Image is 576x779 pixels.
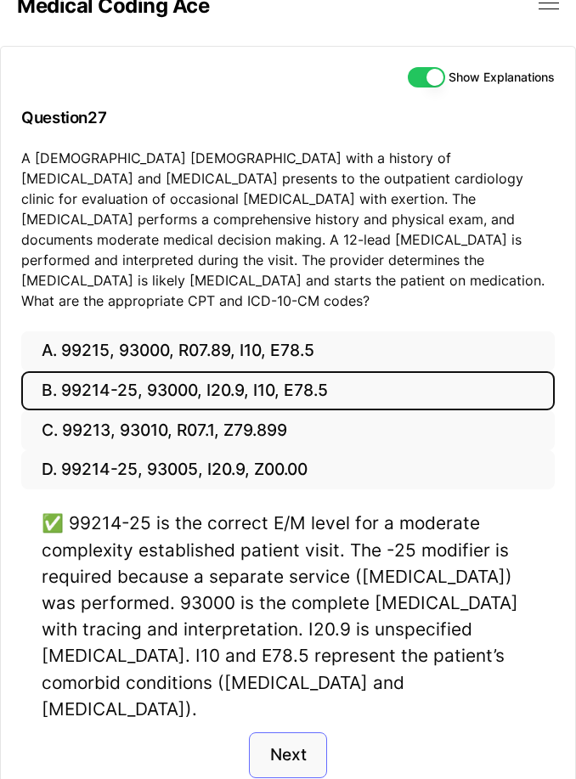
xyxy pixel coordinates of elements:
[21,331,555,371] button: A. 99215, 93000, R07.89, I10, E78.5
[21,450,555,490] button: D. 99214-25, 93005, I20.9, Z00.00
[21,410,555,450] button: C. 99213, 93010, R07.1, Z79.899
[21,93,555,143] h3: Question 27
[449,71,555,83] label: Show Explanations
[21,148,555,311] p: A [DEMOGRAPHIC_DATA] [DEMOGRAPHIC_DATA] with a history of [MEDICAL_DATA] and [MEDICAL_DATA] prese...
[21,371,555,411] button: B. 99214-25, 93000, I20.9, I10, E78.5
[42,510,534,722] div: ✅ 99214-25 is the correct E/M level for a moderate complexity established patient visit. The -25 ...
[249,732,326,778] button: Next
